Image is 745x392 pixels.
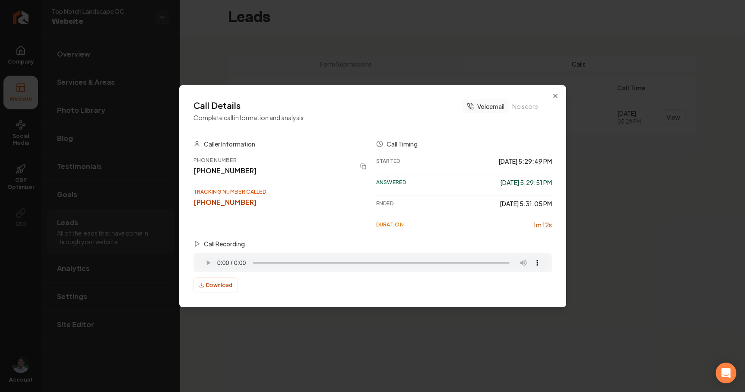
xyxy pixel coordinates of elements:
span: No score [512,102,538,111]
span: Duration [376,221,404,228]
p: Complete call information and analysis [193,113,304,122]
h3: Caller Information [204,140,255,148]
span: Started [376,158,400,165]
span: Voicemail [477,102,504,111]
span: Answered [376,179,406,186]
span: [DATE] 5:29:51 PM [500,178,552,187]
div: [PHONE_NUMBER] [193,166,352,176]
span: [DATE] 5:31:05 PM [500,199,552,208]
h2: Call Details [193,99,304,112]
button: Download [193,277,238,293]
audio: Your browser does not support the audio element. [197,257,548,269]
span: Ended [376,200,394,207]
span: 1m 12s [533,220,552,229]
span: [DATE] 5:29:49 PM [498,157,552,166]
div: Phone Number [193,157,352,164]
div: Tracking Number Called [193,188,369,195]
h3: Call Timing [387,140,418,148]
div: [PHONE_NUMBER] [193,197,369,207]
h3: Call Recording [204,239,245,248]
